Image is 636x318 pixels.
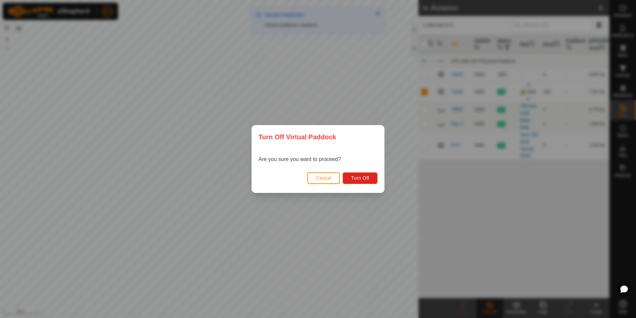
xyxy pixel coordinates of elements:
[316,175,332,181] span: Cancel
[351,175,369,181] span: Turn Off
[343,172,378,184] button: Turn Off
[258,155,341,163] p: Are you sure you want to proceed?
[258,132,336,142] span: Turn Off Virtual Paddock
[307,172,340,184] button: Cancel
